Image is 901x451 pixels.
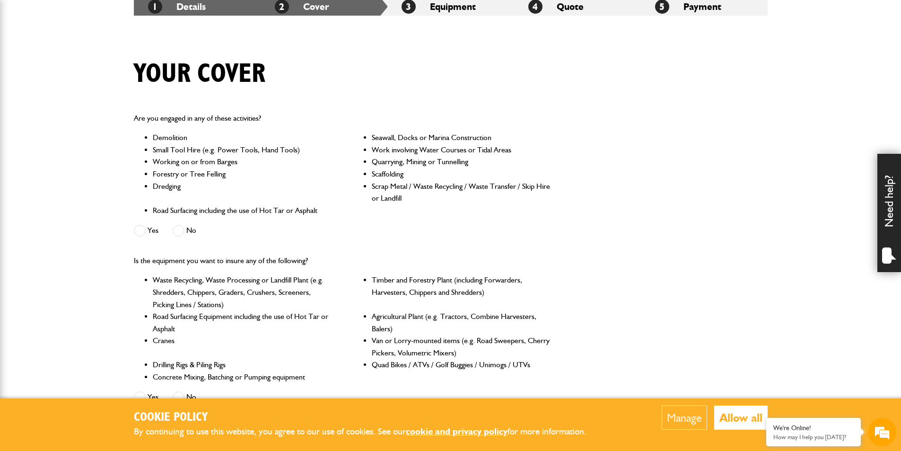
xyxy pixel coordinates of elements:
input: Enter your phone number [12,143,173,164]
li: Quad Bikes / ATVs / Golf Buggies / Unimogs / UTVs [372,359,551,371]
button: Allow all [714,406,768,430]
p: How may I help you today? [773,433,854,441]
a: cookie and privacy policy [406,426,507,437]
p: Is the equipment you want to insure any of the following? [134,255,551,267]
li: Small Tool Hire (e.g. Power Tools, Hand Tools) [153,144,332,156]
li: Road Surfacing including the use of Hot Tar or Asphalt [153,204,332,217]
label: Yes [134,225,158,237]
li: Demolition [153,132,332,144]
input: Enter your last name [12,88,173,108]
li: Scrap Metal / Waste Recycling / Waste Transfer / Skip Hire or Landfill [372,180,551,204]
textarea: Type your message and hit 'Enter' [12,171,173,283]
li: Dredging [153,180,332,204]
input: Enter your email address [12,115,173,136]
p: By continuing to use this website, you agree to our use of cookies. See our for more information. [134,424,602,439]
li: Timber and Forestry Plant (including Forwarders, Harvesters, Chippers and Shredders) [372,274,551,310]
li: Work involving Water Courses or Tidal Areas [372,144,551,156]
h2: Cookie Policy [134,410,602,425]
li: Scaffolding [372,168,551,180]
li: Working on or from Barges [153,156,332,168]
div: We're Online! [773,424,854,432]
li: Concrete Mixing, Batching or Pumping equipment [153,371,332,383]
h1: Your cover [134,58,265,90]
button: Manage [662,406,707,430]
label: No [173,225,196,237]
label: No [173,391,196,403]
img: d_20077148190_company_1631870298795_20077148190 [16,53,40,66]
div: Need help? [877,154,901,272]
p: Are you engaged in any of these activities? [134,112,551,124]
a: 1Details [148,1,206,12]
li: Van or Lorry-mounted items (e.g. Road Sweepers, Cherry Pickers, Volumetric Mixers) [372,335,551,359]
div: Minimize live chat window [155,5,178,27]
li: Cranes [153,335,332,359]
li: Quarrying, Mining or Tunnelling [372,156,551,168]
label: Yes [134,391,158,403]
em: Start Chat [129,292,172,304]
li: Waste Recycling, Waste Processing or Landfill Plant (e.g. Shredders, Chippers, Graders, Crushers,... [153,274,332,310]
li: Road Surfacing Equipment including the use of Hot Tar or Asphalt [153,310,332,335]
li: Drilling Rigs & Piling Rigs [153,359,332,371]
li: Agricultural Plant (e.g. Tractors, Combine Harvesters, Balers) [372,310,551,335]
li: Seawall, Docks or Marina Construction [372,132,551,144]
div: Chat with us now [49,53,159,65]
li: Forestry or Tree Felling [153,168,332,180]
